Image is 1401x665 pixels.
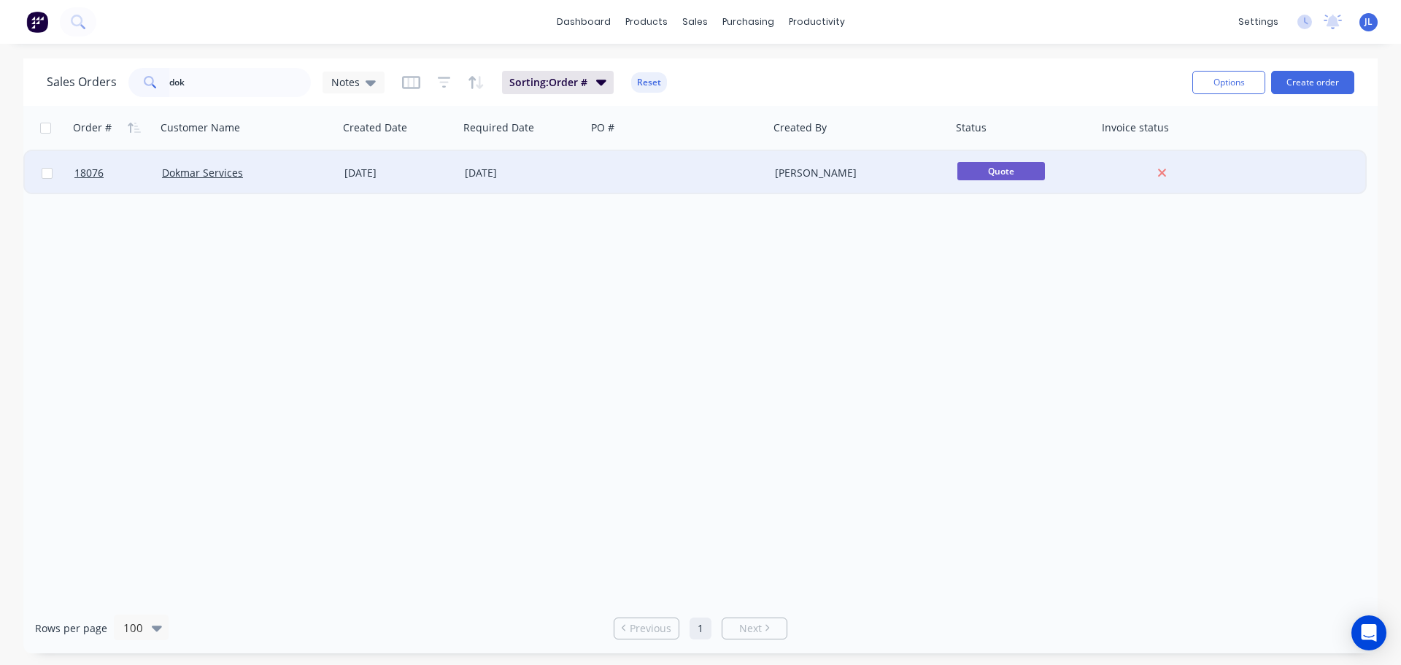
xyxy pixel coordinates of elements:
[1271,71,1354,94] button: Create order
[614,621,679,636] a: Previous page
[344,166,453,180] div: [DATE]
[47,75,117,89] h1: Sales Orders
[631,72,667,93] button: Reset
[775,166,937,180] div: [PERSON_NAME]
[1231,11,1286,33] div: settings
[781,11,852,33] div: productivity
[463,120,534,135] div: Required Date
[35,621,107,636] span: Rows per page
[773,120,827,135] div: Created By
[690,618,711,639] a: Page 1 is your current page
[162,166,243,180] a: Dokmar Services
[630,621,671,636] span: Previous
[502,71,614,94] button: Sorting:Order #
[591,120,614,135] div: PO #
[739,621,762,636] span: Next
[722,621,787,636] a: Next page
[715,11,781,33] div: purchasing
[608,618,793,639] ul: Pagination
[1351,615,1386,650] div: Open Intercom Messenger
[1365,15,1373,28] span: JL
[618,11,675,33] div: products
[343,120,407,135] div: Created Date
[73,120,112,135] div: Order #
[161,120,240,135] div: Customer Name
[1102,120,1169,135] div: Invoice status
[26,11,48,33] img: Factory
[549,11,618,33] a: dashboard
[331,74,360,90] span: Notes
[1192,71,1265,94] button: Options
[465,166,581,180] div: [DATE]
[957,162,1045,180] span: Quote
[74,151,162,195] a: 18076
[169,68,312,97] input: Search...
[509,75,587,90] span: Sorting: Order #
[675,11,715,33] div: sales
[956,120,987,135] div: Status
[74,166,104,180] span: 18076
